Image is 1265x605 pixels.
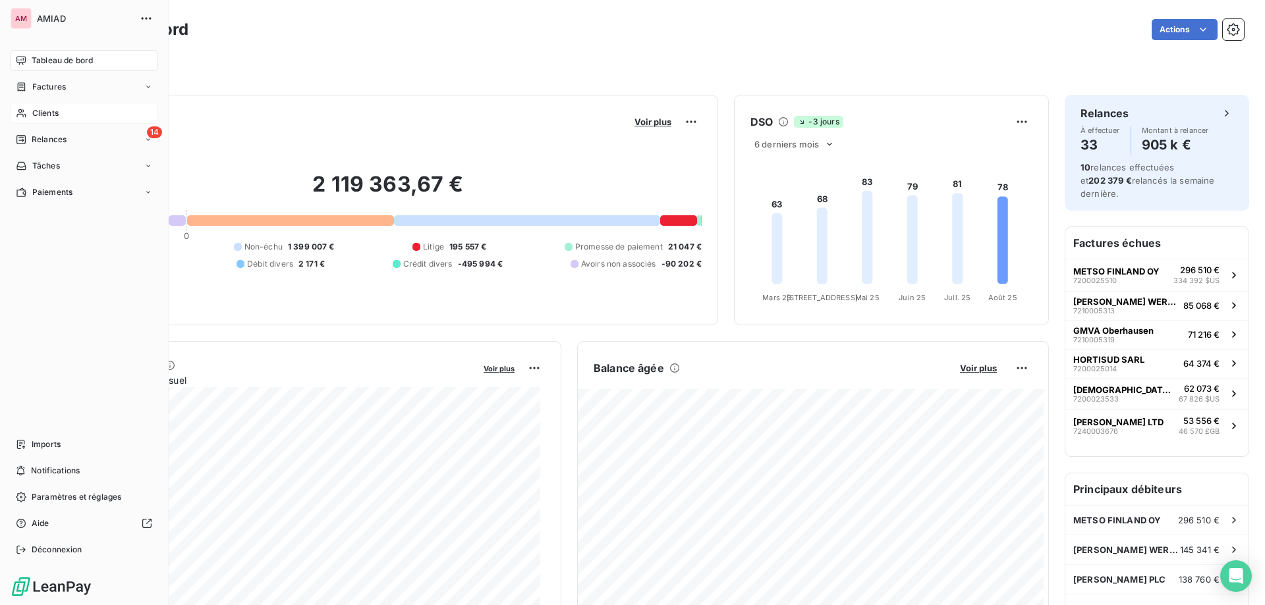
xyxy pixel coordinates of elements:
[11,50,157,71] a: Tableau de bord
[762,293,791,302] tspan: Mars 25
[32,186,72,198] span: Paiements
[1073,296,1178,307] span: [PERSON_NAME] WERFT GmbH
[11,76,157,97] a: Factures
[1180,544,1220,555] span: 145 341 €
[1065,227,1249,259] h6: Factures échues
[1065,320,1249,349] button: GMVA Oberhausen721000531971 216 €
[244,241,283,253] span: Non-échu
[594,360,664,376] h6: Balance âgée
[1179,394,1220,405] span: 67 826 $US
[147,126,162,138] span: 14
[1173,275,1220,286] span: 334 392 $US
[32,81,66,93] span: Factures
[855,293,880,302] tspan: Mai 25
[794,116,843,128] span: -3 jours
[1088,175,1131,186] span: 202 379 €
[32,517,49,529] span: Aide
[1065,349,1249,378] button: HORTISUD SARL720002501464 374 €
[32,134,67,145] span: Relances
[1073,544,1180,555] span: [PERSON_NAME] WERFT GmbH
[1073,395,1119,403] span: 7200023533
[247,258,293,270] span: Débit divers
[423,241,444,253] span: Litige
[403,258,453,270] span: Crédit divers
[1081,162,1090,172] span: 10
[484,364,515,373] span: Voir plus
[750,114,773,130] h6: DSO
[1073,266,1160,276] span: METSO FINLAND OY
[1073,354,1144,365] span: HORTISUD SARL
[581,258,656,270] span: Avoirs non associés
[480,362,519,374] button: Voir plus
[11,576,92,597] img: Logo LeanPay
[1180,265,1220,275] span: 296 510 €
[1073,427,1118,435] span: 7240003676
[960,363,997,373] span: Voir plus
[1065,409,1249,442] button: [PERSON_NAME] LTD724000367653 556 €46 570 £GB
[11,487,157,508] a: Paramètres et réglages
[575,241,663,253] span: Promesse de paiement
[1081,126,1120,134] span: À effectuer
[988,293,1017,302] tspan: Août 25
[1183,300,1220,311] span: 85 068 €
[754,139,819,149] span: 6 derniers mois
[11,182,157,203] a: Paiements
[32,160,60,172] span: Tâches
[1081,105,1129,121] h6: Relances
[1183,415,1220,426] span: 53 556 €
[1073,336,1115,344] span: 7210005319
[1220,560,1252,592] div: Open Intercom Messenger
[1065,473,1249,505] h6: Principaux débiteurs
[1065,291,1249,320] button: [PERSON_NAME] WERFT GmbH721000531385 068 €
[661,258,702,270] span: -90 202 €
[1179,426,1220,437] span: 46 570 £GB
[899,293,926,302] tspan: Juin 25
[11,513,157,534] a: Aide
[787,293,858,302] tspan: [STREET_ADDRESS]
[11,129,157,150] a: 14Relances
[1065,259,1249,291] button: METSO FINLAND OY7200025510296 510 €334 392 $US
[668,241,702,253] span: 21 047 €
[1073,384,1173,395] span: [DEMOGRAPHIC_DATA] SA
[1081,134,1120,155] h4: 33
[449,241,486,253] span: 195 557 €
[32,55,93,66] span: Tableau de bord
[1142,134,1209,155] h4: 905 k €
[1188,329,1220,340] span: 71 216 €
[1152,19,1218,40] button: Actions
[634,117,671,127] span: Voir plus
[1073,515,1161,525] span: METSO FINLAND OY
[1073,307,1115,315] span: 7210005313
[1183,358,1220,369] span: 64 374 €
[32,491,121,503] span: Paramètres et réglages
[184,230,189,241] span: 0
[74,171,702,211] h2: 2 119 363,67 €
[74,373,474,387] span: Chiffre d'affaires mensuel
[11,434,157,455] a: Imports
[298,258,325,270] span: 2 171 €
[32,438,61,450] span: Imports
[288,241,335,253] span: 1 399 007 €
[32,544,82,556] span: Déconnexion
[458,258,503,270] span: -495 994 €
[956,362,1001,374] button: Voir plus
[1073,574,1166,585] span: [PERSON_NAME] PLC
[11,155,157,176] a: Tâches
[11,103,157,124] a: Clients
[37,13,132,24] span: AMIAD
[31,465,80,477] span: Notifications
[1178,515,1220,525] span: 296 510 €
[1073,365,1117,373] span: 7200025014
[32,107,59,119] span: Clients
[1081,162,1215,199] span: relances effectuées et relancés la semaine dernière.
[11,8,32,29] div: AM
[1179,574,1220,585] span: 138 760 €
[1142,126,1209,134] span: Montant à relancer
[631,116,675,128] button: Voir plus
[1065,378,1249,410] button: [DEMOGRAPHIC_DATA] SA720002353362 073 €67 826 $US
[944,293,970,302] tspan: Juil. 25
[1073,417,1164,427] span: [PERSON_NAME] LTD
[1073,325,1154,336] span: GMVA Oberhausen
[1184,383,1220,394] span: 62 073 €
[1073,276,1117,284] span: 7200025510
